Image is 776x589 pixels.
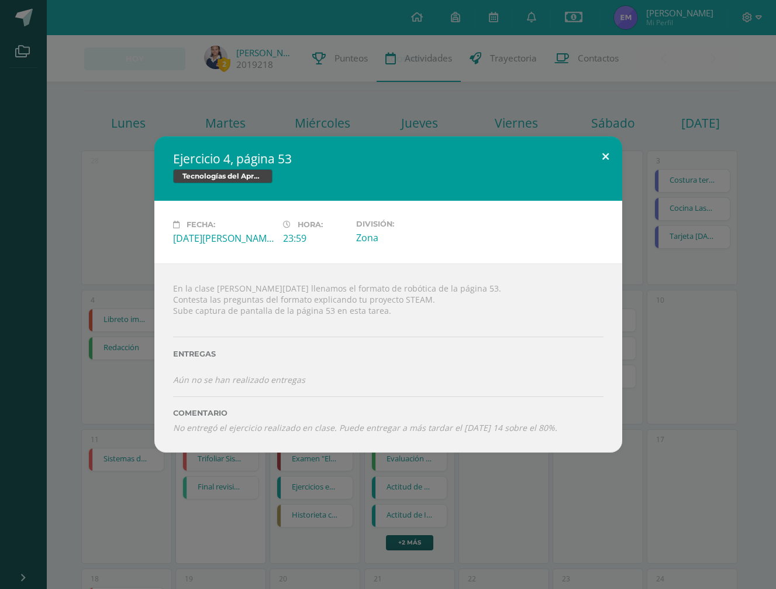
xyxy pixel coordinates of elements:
[173,232,274,245] div: [DATE][PERSON_NAME]
[283,232,347,245] div: 23:59
[173,374,305,385] i: Aún no se han realizado entregas
[356,231,457,244] div: Zona
[173,150,603,167] h2: Ejercicio 4, página 53
[173,350,603,358] label: Entregas
[173,169,273,183] span: Tecnologías del Aprendizaje y la Comunicación
[356,220,457,228] label: División:
[154,263,622,452] div: En la clase [PERSON_NAME][DATE] llenamos el formato de robótica de la página 53. Contesta las pre...
[173,409,603,417] label: Comentario
[173,422,557,433] i: No entregó el ejercicio realizado en clase. Puede entregar a más tardar el [DATE] 14 sobre el 80%.
[589,136,622,176] button: Close (Esc)
[298,220,323,229] span: Hora:
[187,220,215,229] span: Fecha:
